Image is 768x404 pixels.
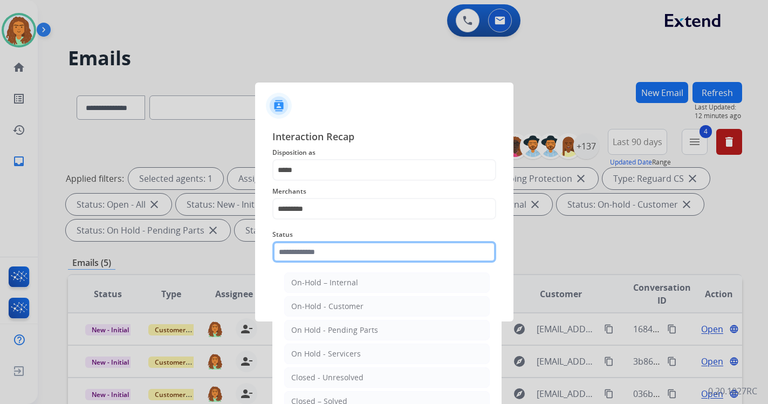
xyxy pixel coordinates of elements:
div: On Hold - Servicers [291,348,361,359]
div: On-Hold - Customer [291,301,364,312]
div: On Hold - Pending Parts [291,325,378,335]
p: 0.20.1027RC [708,385,757,398]
div: Closed - Unresolved [291,372,364,383]
span: Merchants [272,185,496,198]
span: Status [272,228,496,241]
span: Disposition as [272,146,496,159]
img: contactIcon [266,93,292,119]
div: On-Hold – Internal [291,277,358,288]
span: Interaction Recap [272,129,496,146]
